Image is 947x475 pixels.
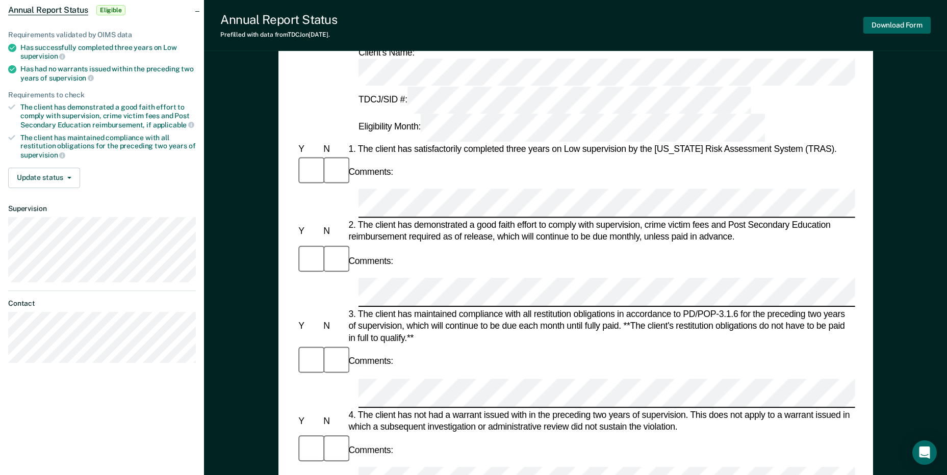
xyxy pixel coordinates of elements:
div: 1. The client has satisfactorily completed three years on Low supervision by the [US_STATE] Risk ... [346,143,855,155]
span: applicable [153,121,194,129]
button: Download Form [863,17,931,34]
div: Open Intercom Messenger [912,440,937,465]
div: Comments: [346,254,395,267]
div: Y [296,320,321,332]
div: TDCJ/SID #: [356,87,753,114]
div: Prefilled with data from TDCJ on [DATE] . [220,31,337,38]
div: Has successfully completed three years on Low [20,43,196,61]
div: 4. The client has not had a warrant issued with in the preceding two years of supervision. This d... [346,409,855,433]
div: N [321,320,346,332]
span: Annual Report Status [8,5,88,15]
div: The client has maintained compliance with all restitution obligations for the preceding two years of [20,134,196,160]
div: N [321,415,346,427]
button: Update status [8,168,80,188]
span: supervision [49,74,94,82]
div: 3. The client has maintained compliance with all restitution obligations in accordance to PD/POP-... [346,308,855,345]
div: Comments: [346,444,395,457]
span: Eligible [96,5,125,15]
dt: Supervision [8,204,196,213]
div: Y [296,143,321,155]
div: Requirements to check [8,91,196,99]
div: Y [296,225,321,237]
div: N [321,143,346,155]
div: Has had no warrants issued within the preceding two years of [20,65,196,82]
div: Eligibility Month: [356,114,766,142]
span: supervision [20,52,65,60]
span: supervision [20,151,65,159]
div: Requirements validated by OIMS data [8,31,196,39]
div: Comments: [346,355,395,367]
div: Annual Report Status [220,12,337,27]
div: Comments: [346,166,395,178]
div: Y [296,415,321,427]
dt: Contact [8,299,196,308]
div: N [321,225,346,237]
div: 2. The client has demonstrated a good faith effort to comply with supervision, crime victim fees ... [346,219,855,243]
div: The client has demonstrated a good faith effort to comply with supervision, crime victim fees and... [20,103,196,129]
